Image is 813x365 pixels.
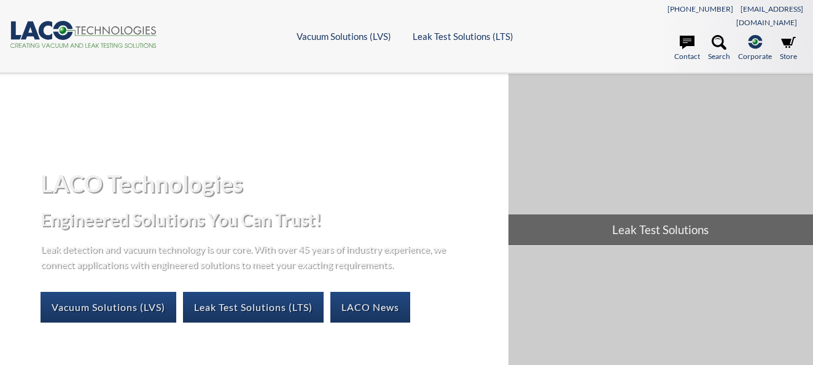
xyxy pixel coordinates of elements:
[41,292,176,323] a: Vacuum Solutions (LVS)
[41,241,452,272] p: Leak detection and vacuum technology is our core. With over 45 years of industry experience, we c...
[667,4,733,14] a: [PHONE_NUMBER]
[413,31,513,42] a: Leak Test Solutions (LTS)
[41,168,498,198] h1: LACO Technologies
[674,35,700,62] a: Contact
[708,35,730,62] a: Search
[736,4,803,27] a: [EMAIL_ADDRESS][DOMAIN_NAME]
[738,50,772,62] span: Corporate
[297,31,391,42] a: Vacuum Solutions (LVS)
[330,292,410,323] a: LACO News
[41,208,498,231] h2: Engineered Solutions You Can Trust!
[780,35,797,62] a: Store
[183,292,324,323] a: Leak Test Solutions (LTS)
